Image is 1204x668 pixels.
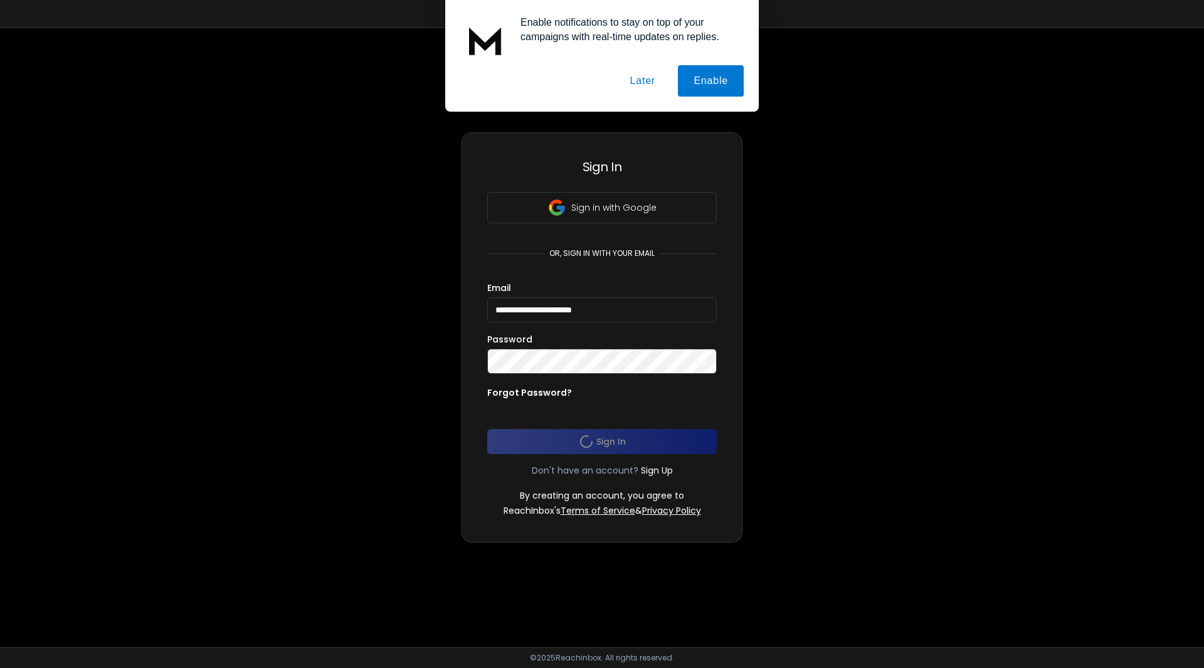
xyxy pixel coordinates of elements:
label: Password [487,335,532,344]
div: Enable notifications to stay on top of your campaigns with real-time updates on replies. [510,15,744,44]
button: Sign in with Google [487,192,717,223]
p: or, sign in with your email [544,248,660,258]
a: Privacy Policy [642,504,701,517]
button: Later [614,65,670,97]
p: Don't have an account? [532,464,638,477]
p: By creating an account, you agree to [520,489,684,502]
h3: Sign In [487,158,717,176]
a: Sign Up [641,464,673,477]
a: Terms of Service [561,504,635,517]
label: Email [487,284,511,292]
button: Enable [678,65,744,97]
p: Forgot Password? [487,386,572,399]
p: ReachInbox's & [504,504,701,517]
p: © 2025 Reachinbox. All rights reserved. [530,653,674,663]
img: notification icon [460,15,510,65]
p: Sign in with Google [571,201,657,214]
